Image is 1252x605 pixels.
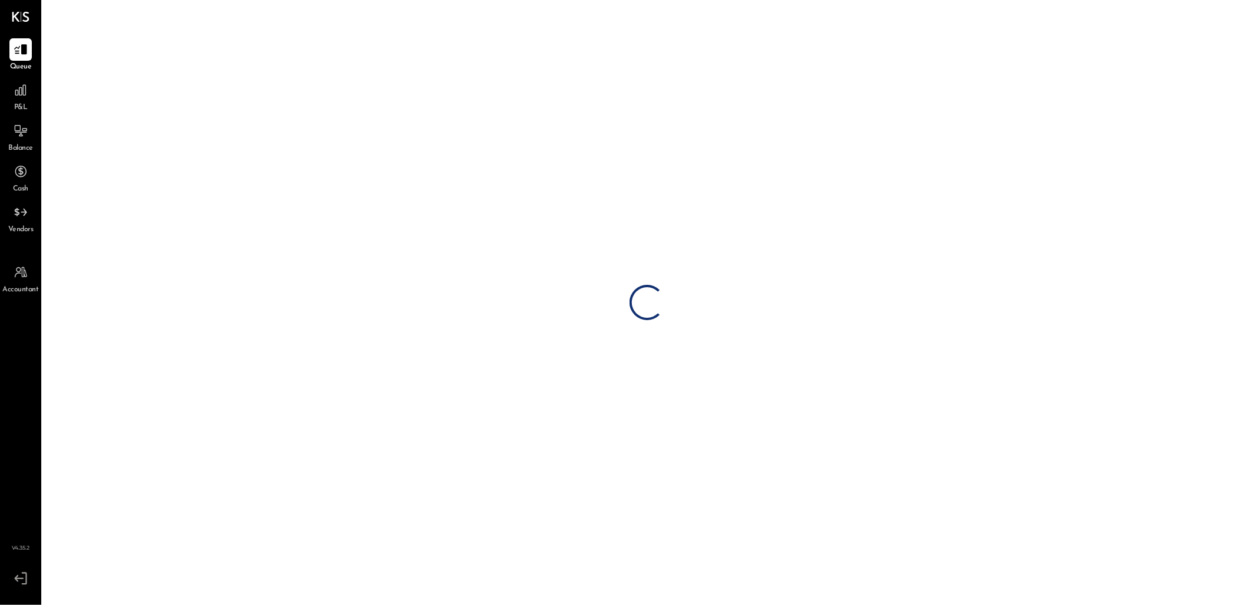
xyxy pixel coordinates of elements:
[1,38,41,73] a: Queue
[1,120,41,154] a: Balance
[1,261,41,295] a: Accountant
[8,143,33,154] span: Balance
[1,201,41,235] a: Vendors
[3,285,39,295] span: Accountant
[14,103,28,113] span: P&L
[13,184,28,195] span: Cash
[1,79,41,113] a: P&L
[10,62,32,73] span: Queue
[1,160,41,195] a: Cash
[8,225,34,235] span: Vendors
